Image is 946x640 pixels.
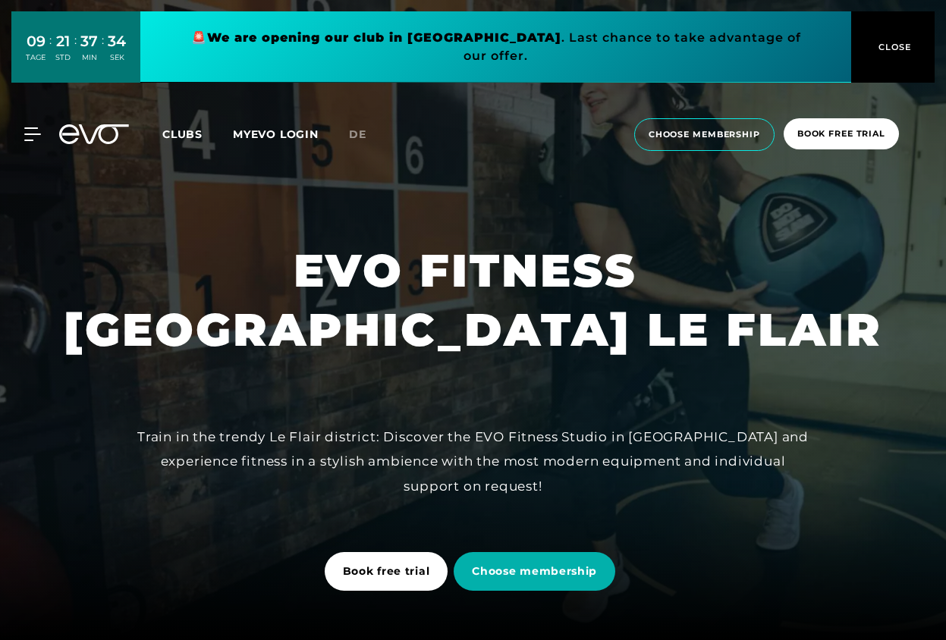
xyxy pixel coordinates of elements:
div: : [49,32,52,72]
div: 21 [55,30,71,52]
span: book free trial [797,127,885,140]
span: CLOSE [875,40,912,54]
a: MYEVO LOGIN [233,127,319,141]
div: SEK [108,52,126,63]
div: 09 [26,30,46,52]
div: 34 [108,30,126,52]
a: choose membership [630,118,779,151]
span: Clubs [162,127,203,141]
div: Train in the trendy Le Flair district: Discover the EVO Fitness Studio in [GEOGRAPHIC_DATA] and e... [132,425,815,498]
div: STD [55,52,71,63]
span: Book free trial [343,563,430,579]
div: : [102,32,104,72]
button: CLOSE [851,11,935,83]
div: : [74,32,77,72]
a: Clubs [162,127,233,141]
span: de [349,127,366,141]
div: 37 [80,30,98,52]
span: Choose membership [472,563,597,579]
div: TAGE [26,52,46,63]
h1: EVO FITNESS [GEOGRAPHIC_DATA] LE FLAIR [64,241,882,359]
a: de [349,126,385,143]
a: book free trial [779,118,904,151]
a: Choose membership [454,541,621,602]
div: MIN [80,52,98,63]
a: Book free trial [325,541,454,602]
span: choose membership [649,128,760,141]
